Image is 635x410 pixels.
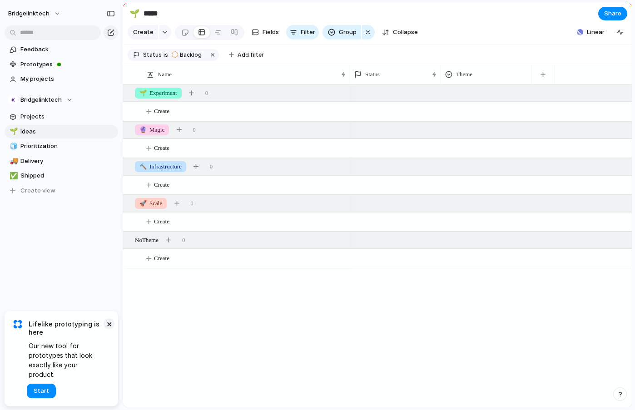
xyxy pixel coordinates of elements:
button: 🌱 [127,6,142,21]
span: Create [133,28,154,37]
button: Bridgelinktech [5,93,118,107]
span: Linear [587,28,605,37]
span: Magic [139,125,164,134]
span: Shipped [20,171,115,180]
span: 🔮 [139,126,147,133]
button: Create [128,25,158,40]
button: ✅ [8,171,17,180]
a: Prototypes [5,58,118,71]
span: 🌱 [139,89,147,96]
button: bridgelinktech [4,6,65,21]
span: Delivery [20,157,115,166]
span: Status [143,51,162,59]
div: 🚚 [10,156,16,166]
a: 🌱Ideas [5,125,118,138]
a: My projects [5,72,118,86]
div: 🧊 [10,141,16,152]
span: Prototypes [20,60,115,69]
a: 🧊Prioritization [5,139,118,153]
span: Create [154,254,169,263]
button: Create view [5,184,118,198]
span: 0 [210,162,213,171]
span: 🚀 [139,200,147,207]
span: Scale [139,199,162,208]
span: Prioritization [20,142,115,151]
span: 0 [182,236,185,245]
button: Group [322,25,361,40]
span: Lifelike prototyping is here [29,320,104,336]
span: Create view [20,186,55,195]
span: Feedback [20,45,115,54]
button: Linear [573,25,608,39]
div: 🌱 [129,7,139,20]
span: 🔨 [139,163,147,170]
span: Group [339,28,357,37]
span: 0 [205,89,208,98]
span: Experiment [139,89,177,98]
button: Dismiss [104,318,114,329]
span: Create [154,143,169,153]
button: 🧊 [8,142,17,151]
span: Bridgelinktech [20,95,62,104]
span: Our new tool for prototypes that look exactly like your product. [29,341,104,379]
button: Fields [248,25,283,40]
span: Create [154,180,169,189]
span: 0 [193,125,196,134]
button: Backlog [169,50,207,60]
span: Collapse [393,28,418,37]
button: 🚚 [8,157,17,166]
span: bridgelinktech [8,9,50,18]
a: Projects [5,110,118,123]
button: Share [598,7,627,20]
button: is [162,50,170,60]
button: 🌱 [8,127,17,136]
span: Create [154,217,169,226]
span: My projects [20,74,115,84]
div: ✅ [10,171,16,181]
button: Collapse [378,25,422,40]
a: ✅Shipped [5,169,118,183]
span: Share [604,9,621,18]
span: Status [365,70,380,79]
span: Theme [456,70,472,79]
button: Add filter [223,49,269,61]
span: Name [158,70,172,79]
span: Projects [20,112,115,121]
a: Feedback [5,43,118,56]
span: 0 [190,199,193,208]
span: Ideas [20,127,115,136]
span: No Theme [135,236,159,245]
span: Filter [301,28,315,37]
span: is [164,51,168,59]
a: 🚚Delivery [5,154,118,168]
span: Add filter [238,51,264,59]
span: Create [154,107,169,116]
span: Infrastructure [139,162,182,171]
button: Start [27,384,56,398]
div: 🌱 [10,126,16,137]
span: Backlog [180,51,202,59]
span: Start [34,386,49,395]
span: Fields [263,28,279,37]
button: Filter [286,25,319,40]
